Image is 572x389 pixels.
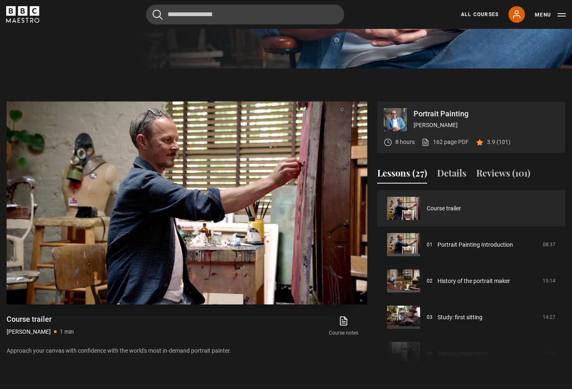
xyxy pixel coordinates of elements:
[414,121,559,130] p: [PERSON_NAME]
[7,328,51,336] p: [PERSON_NAME]
[6,6,39,23] svg: BBC Maestro
[437,240,513,249] a: Portrait Painting Introduction
[377,166,427,184] button: Lessons (27)
[414,110,559,118] p: Portrait Painting
[7,347,367,355] p: Approach your canvas with confidence with the world's most in-demand portrait painter.
[437,313,482,322] a: Study: first sitting
[476,166,530,184] button: Reviews (101)
[535,11,566,19] button: Toggle navigation
[487,138,511,146] p: 3.9 (101)
[320,314,367,338] a: Course notes
[395,138,415,146] p: 8 hours
[437,277,510,285] a: History of the portrait maker
[146,5,344,24] input: Search
[461,11,499,18] a: All Courses
[7,314,74,324] h1: Course trailer
[7,101,367,304] video-js: Video Player
[60,328,74,336] p: 1 min
[437,166,466,184] button: Details
[427,204,461,213] a: Course trailer
[153,9,163,20] button: Submit the search query
[421,138,469,146] a: 162 page PDF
